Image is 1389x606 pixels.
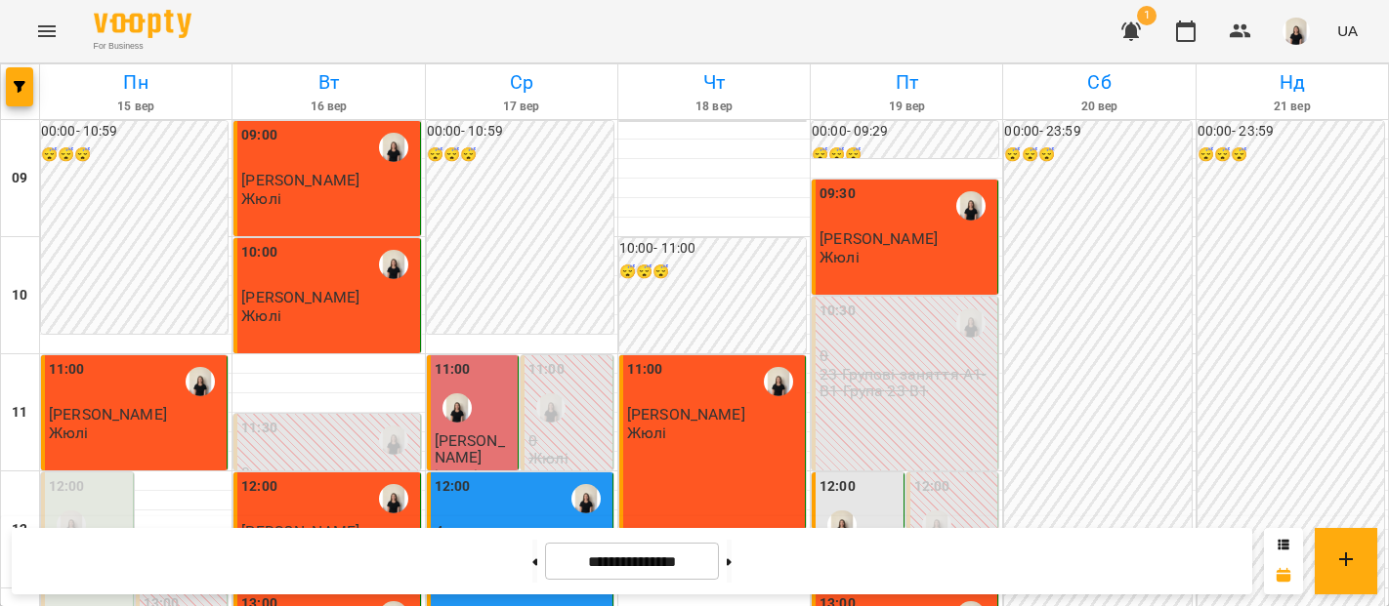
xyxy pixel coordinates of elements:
h6: Сб [1006,67,1192,98]
h6: 😴😴😴 [41,144,228,166]
p: Жюлі [528,450,568,466]
label: 12:00 [241,476,277,498]
label: 11:00 [435,359,471,381]
h6: 21 вер [1200,98,1385,116]
span: For Business [94,40,191,53]
img: Жюлі [442,393,472,423]
h6: 10 [12,285,27,306]
h6: Ср [429,67,614,98]
button: UA [1329,13,1366,49]
h6: Нд [1200,67,1385,98]
img: Жюлі [956,191,986,221]
h6: 😴😴😴 [1198,144,1384,166]
label: 11:00 [627,359,663,381]
h6: 17 вер [429,98,614,116]
button: Menu [23,8,70,55]
img: Жюлі [956,308,986,338]
img: Жюлі [186,367,215,396]
h6: 15 вер [43,98,229,116]
p: 0 [820,347,993,364]
label: 11:00 [49,359,85,381]
h6: 00:00 - 09:29 [812,121,998,142]
img: Жюлі [57,510,86,540]
label: 12:00 [820,476,856,498]
img: a3bfcddf6556b8c8331b99a2d66cc7fb.png [1283,18,1310,45]
h6: 09 [12,168,27,189]
img: Жюлі [922,510,951,540]
span: [PERSON_NAME] [49,405,167,424]
h6: Пн [43,67,229,98]
h6: Вт [235,67,421,98]
label: 10:30 [820,301,856,322]
img: Жюлі [379,425,408,455]
label: 11:00 [528,359,565,381]
img: Жюлі [827,510,857,540]
h6: 19 вер [814,98,999,116]
img: Жюлі [764,367,793,396]
span: [PERSON_NAME] [627,405,745,424]
img: Жюлі [379,250,408,279]
p: Жюлі [49,424,89,441]
label: 12:00 [914,476,950,498]
span: [PERSON_NAME] [820,229,938,248]
h6: 😴😴😴 [619,262,806,283]
h6: Пт [814,67,999,98]
span: 1 [1137,6,1157,25]
img: Жюлі [571,484,601,513]
p: Жюлі [627,424,667,441]
p: 0 [241,465,415,481]
h6: 00:00 - 10:59 [41,121,228,142]
h6: 00:00 - 10:59 [427,121,613,142]
h6: Чт [621,67,807,98]
h6: 10:00 - 11:00 [619,238,806,260]
p: Жюлі [241,307,281,324]
label: 12:00 [49,476,85,498]
h6: 00:00 - 23:59 [1004,121,1191,142]
span: [PERSON_NAME] [241,288,359,306]
h6: 00:00 - 23:59 [1198,121,1384,142]
span: UA [1337,20,1358,41]
img: Жюлі [379,484,408,513]
label: 09:30 [820,183,856,205]
label: 11:30 [241,418,277,439]
img: Voopty Logo [94,10,191,38]
h6: 11 [12,402,27,424]
label: 12:00 [435,476,471,498]
h6: 18 вер [621,98,807,116]
h6: 😴😴😴 [1004,144,1191,166]
h6: 20 вер [1006,98,1192,116]
span: [PERSON_NAME] [435,431,505,466]
span: [PERSON_NAME] [241,171,359,189]
h6: 😴😴😴 [427,144,613,166]
img: Жюлі [379,133,408,162]
img: Жюлі [536,393,566,423]
label: 10:00 [241,242,277,263]
p: 23 Групові заняття А1-В1 Група 23 B1 [820,366,993,400]
p: індивідуальне заняття 50 хв [435,466,515,517]
p: 0 [528,432,609,449]
label: 09:00 [241,125,277,146]
h6: 😴😴😴 [812,144,998,166]
p: Жюлі [820,249,860,265]
h6: 16 вер [235,98,421,116]
p: Жюлі [241,190,281,207]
